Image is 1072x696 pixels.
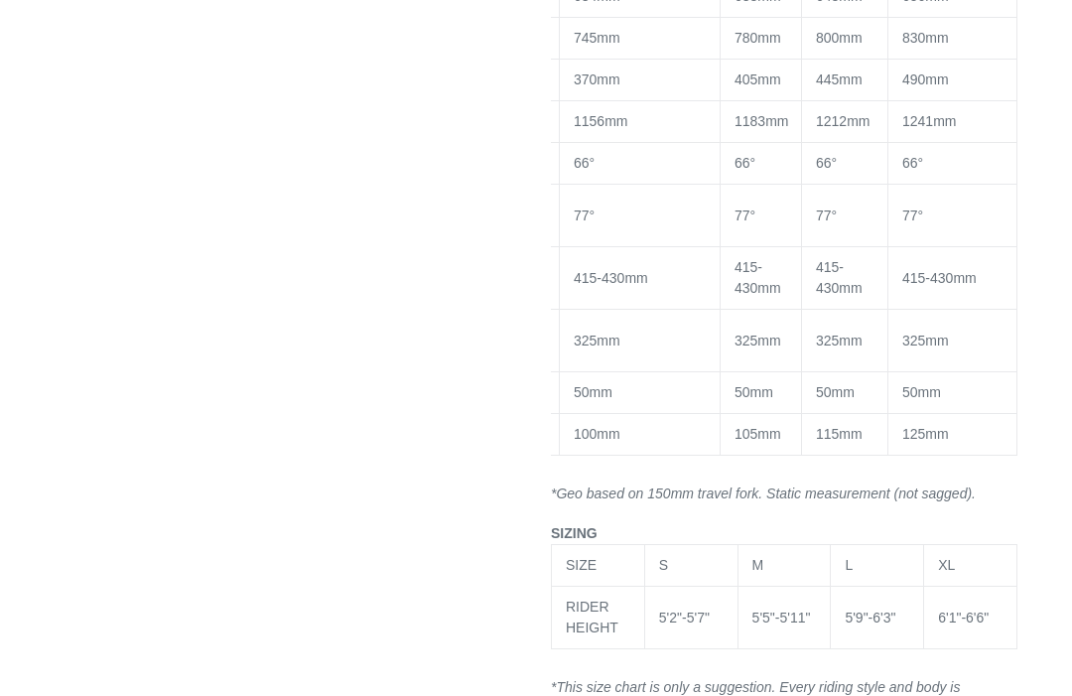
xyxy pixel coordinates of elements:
div: 5'2"-5'7" [659,608,724,628]
span: 77° [735,208,755,223]
span: 830mm [902,30,949,46]
div: 5'5"-5'11" [752,608,817,628]
span: 77° [574,208,595,223]
span: 66° [902,155,923,171]
span: 415-430mm [735,259,781,296]
span: 77° [816,208,837,223]
span: 125mm [902,426,949,442]
span: 445mm [816,71,863,87]
div: SIZE [566,555,630,576]
span: 405mm [735,71,781,87]
span: 50mm [816,384,855,400]
div: 6'1"-6'6" [938,608,1003,628]
span: 66° [574,155,595,171]
span: 370mm [574,71,620,87]
span: SIZING [551,525,598,541]
span: 1241mm [902,113,956,129]
span: 77° [902,208,923,223]
div: RIDER HEIGHT [566,597,630,638]
span: 1212mm [816,113,870,129]
span: 325mm [816,333,863,348]
span: 100mm [574,426,620,442]
td: S [644,545,737,587]
span: 800mm [816,30,863,46]
span: 490mm [902,71,949,87]
div: XL [938,555,1003,576]
div: 5'9"-6'3" [845,608,909,628]
span: 1156mm [574,113,627,129]
span: 745mm [574,30,620,46]
span: 66° [816,155,837,171]
span: 1183mm [735,113,788,129]
span: 50mm [735,384,773,400]
span: 50mm [574,384,612,400]
span: 325mm [574,333,620,348]
span: 115mm [816,426,863,442]
span: 325mm [902,333,949,348]
span: 415-430mm [902,270,977,286]
span: 50mm [902,384,941,400]
span: 105mm [735,426,781,442]
span: 780mm [735,30,781,46]
i: *Geo based on 150mm travel fork. Static measurement (not sagged). [551,486,976,501]
div: L [845,555,909,576]
span: 325mm [735,333,781,348]
span: 66° [735,155,755,171]
div: M [752,555,817,576]
span: 415-430mm [816,259,863,296]
span: 415-430mm [574,270,648,286]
